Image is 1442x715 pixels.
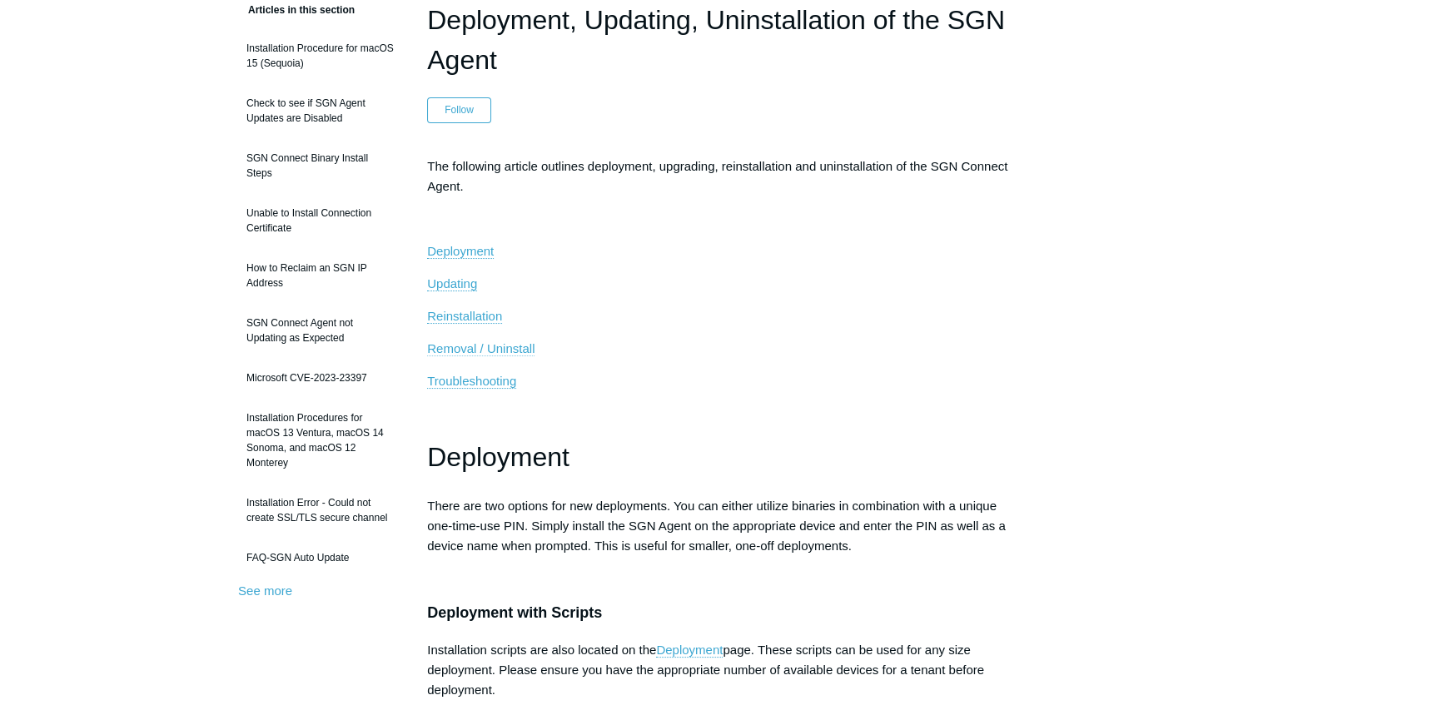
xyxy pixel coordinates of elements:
a: Deployment [427,244,494,259]
span: page. These scripts can be used for any size deployment. Please ensure you have the appropriate n... [427,643,984,697]
a: SGN Connect Agent not Updating as Expected [238,307,402,354]
a: Troubleshooting [427,374,516,389]
span: Articles in this section [238,4,355,16]
a: Removal / Uninstall [427,341,535,356]
a: Unable to Install Connection Certificate [238,197,402,244]
span: Troubleshooting [427,374,516,388]
span: Deployment with Scripts [427,604,602,621]
a: SGN Connect Binary Install Steps [238,142,402,189]
span: Installation scripts are also located on the [427,643,656,657]
span: Reinstallation [427,309,502,323]
span: Deployment [427,244,494,258]
a: See more [238,583,292,598]
span: The following article outlines deployment, upgrading, reinstallation and uninstallation of the SG... [427,159,1007,193]
button: Follow Article [427,97,491,122]
a: Check to see if SGN Agent Updates are Disabled [238,87,402,134]
a: Deployment [656,643,723,658]
a: FAQ-SGN Auto Update [238,542,402,573]
a: How to Reclaim an SGN IP Address [238,252,402,299]
span: Deployment [427,442,569,472]
a: Reinstallation [427,309,502,324]
a: Microsoft CVE-2023-23397 [238,362,402,394]
span: There are two options for new deployments. You can either utilize binaries in combination with a ... [427,499,1006,553]
a: Installation Procedure for macOS 15 (Sequoia) [238,32,402,79]
a: Installation Procedures for macOS 13 Ventura, macOS 14 Sonoma, and macOS 12 Monterey [238,402,402,479]
a: Installation Error - Could not create SSL/TLS secure channel [238,487,402,534]
a: Updating [427,276,477,291]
